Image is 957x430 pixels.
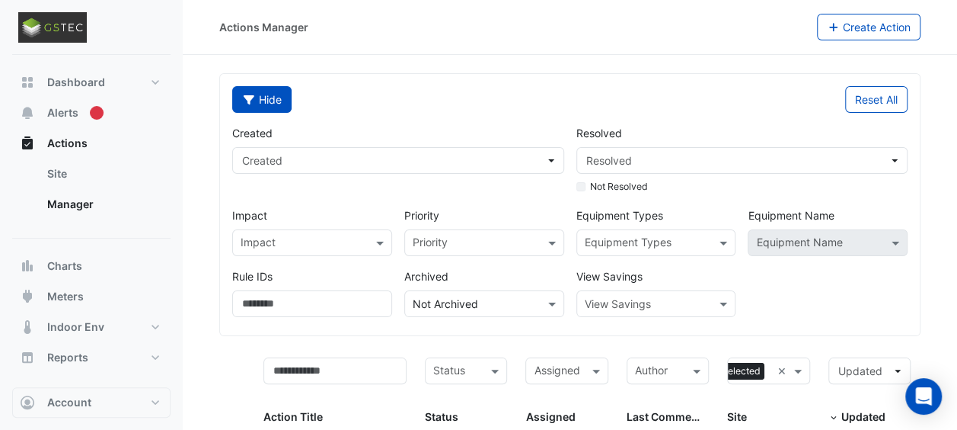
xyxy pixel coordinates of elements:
[232,147,564,174] button: Created
[47,105,78,120] span: Alerts
[576,207,736,223] label: Equipment Types
[727,410,747,423] span: Site
[586,154,632,167] span: Resolved
[410,234,448,254] div: Priority
[777,363,790,380] span: Clear
[47,289,84,304] span: Meters
[627,410,715,423] span: Last Commented
[817,14,921,40] button: Create Action
[47,258,82,274] span: Charts
[47,75,105,90] span: Dashboard
[20,289,35,304] app-icon: Meters
[219,19,308,35] div: Actions Manager
[576,147,908,174] button: Resolved
[525,410,575,423] span: Assigned
[232,207,267,223] label: Impact
[12,67,171,98] button: Dashboard
[12,281,171,312] button: Meters
[12,251,171,281] button: Charts
[20,350,35,365] app-icon: Reports
[263,410,323,423] span: Action Title
[582,234,671,254] div: Equipment Types
[425,410,458,423] span: Status
[242,154,282,167] span: Created
[12,342,171,373] button: Reports
[12,98,171,128] button: Alerts
[20,75,35,90] app-icon: Dashboard
[90,106,104,120] div: Tooltip anchor
[12,128,171,159] button: Actions
[12,387,171,418] button: Account
[35,189,171,220] a: Manager
[828,358,911,384] button: Updated
[35,159,171,189] a: Site
[754,234,842,254] div: Equipment Name
[838,364,882,377] span: Updated
[18,12,87,43] img: Company Logo
[47,136,88,151] span: Actions
[576,125,622,141] label: Resolved
[20,258,35,274] app-icon: Charts
[404,207,439,223] label: Priority
[841,410,885,423] span: Updated
[845,86,908,113] button: Reset All
[404,268,564,284] label: Archived
[12,312,171,342] button: Indoor Env
[232,125,273,141] label: Created
[47,350,88,365] span: Reports
[576,268,643,284] label: View Savings
[238,234,276,254] div: Impact
[748,207,908,223] label: Equipment Name
[590,180,648,194] label: Not Resolved
[12,159,171,226] div: Actions
[47,395,91,410] span: Account
[20,136,35,151] app-icon: Actions
[232,86,292,113] button: Hide
[232,268,273,284] label: Rule IDs
[20,319,35,335] app-icon: Indoor Env
[20,105,35,120] app-icon: Alerts
[905,378,942,415] div: Open Intercom Messenger
[47,319,104,335] span: Indoor Env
